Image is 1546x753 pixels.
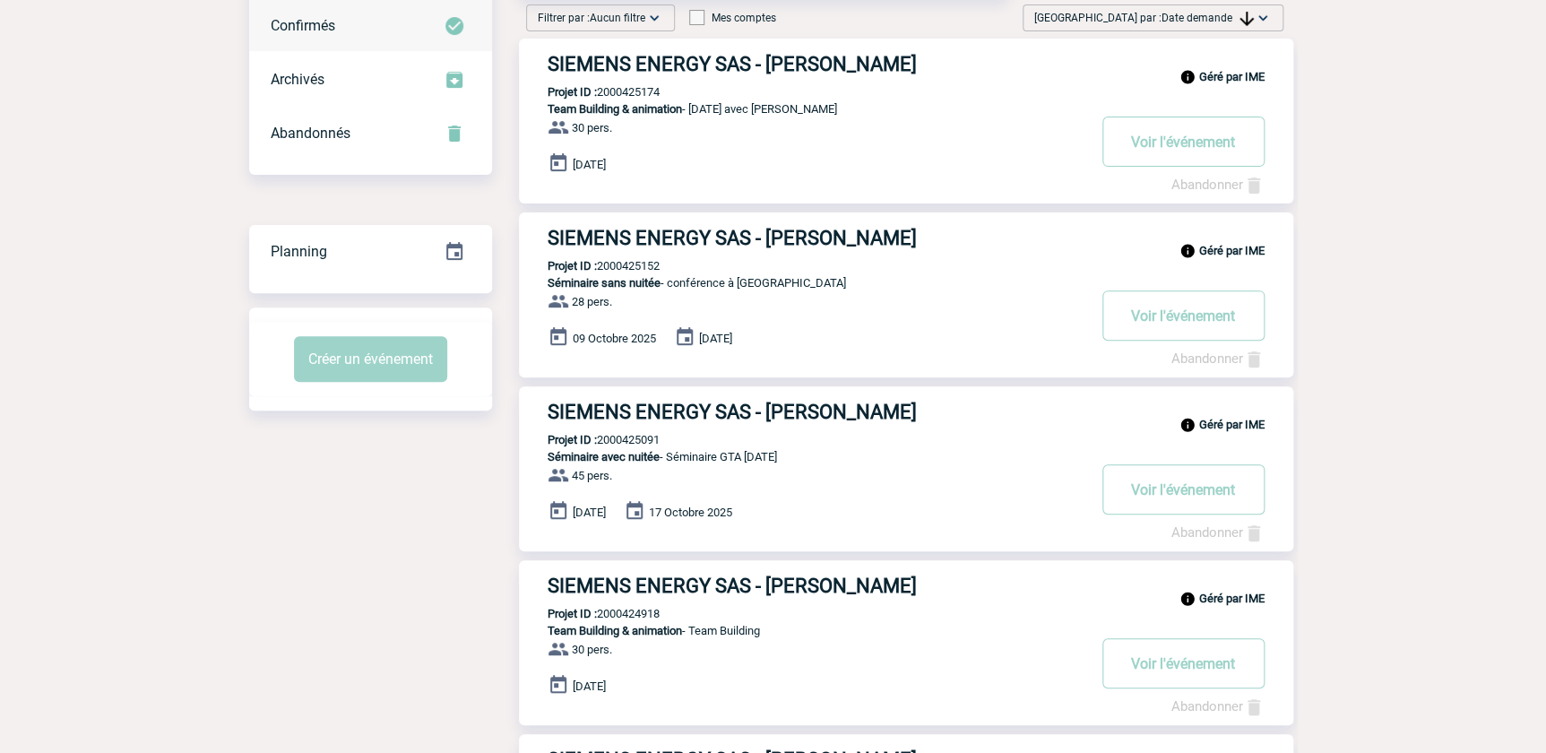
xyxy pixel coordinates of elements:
[573,506,606,519] span: [DATE]
[548,401,1085,423] h3: SIEMENS ENERGY SAS - [PERSON_NAME]
[519,575,1293,597] a: SIEMENS ENERGY SAS - [PERSON_NAME]
[590,12,645,24] span: Aucun filtre
[1034,9,1254,27] span: [GEOGRAPHIC_DATA] par :
[645,9,663,27] img: baseline_expand_more_white_24dp-b.png
[649,506,732,519] span: 17 Octobre 2025
[572,643,612,656] span: 30 pers.
[1102,290,1265,341] button: Voir l'événement
[548,575,1085,597] h3: SIEMENS ENERGY SAS - [PERSON_NAME]
[573,158,606,171] span: [DATE]
[1199,592,1265,605] b: Géré par IME
[1239,12,1254,26] img: arrow_downward.png
[271,71,324,88] span: Archivés
[271,243,327,260] span: Planning
[572,121,612,134] span: 30 pers.
[699,332,732,345] span: [DATE]
[1162,12,1254,24] span: Date demande
[573,679,606,693] span: [DATE]
[1102,464,1265,515] button: Voir l'événement
[271,17,335,34] span: Confirmés
[548,433,597,446] b: Projet ID :
[548,227,1085,249] h3: SIEMENS ENERGY SAS - [PERSON_NAME]
[519,276,1085,290] p: - conférence à [GEOGRAPHIC_DATA]
[519,624,1085,637] p: - Team Building
[538,9,645,27] span: Filtrer par :
[548,624,682,637] span: Team Building & animation
[1199,244,1265,257] b: Géré par IME
[249,107,492,160] div: Retrouvez ici tous vos événements annulés
[1179,243,1196,259] img: info_black_24dp.svg
[548,85,597,99] b: Projet ID :
[1171,698,1265,714] a: Abandonner
[572,295,612,308] span: 28 pers.
[519,85,660,99] p: 2000425174
[548,276,661,290] span: Séminaire sans nuitée
[519,433,660,446] p: 2000425091
[519,607,660,620] p: 2000424918
[1171,177,1265,193] a: Abandonner
[1179,417,1196,433] img: info_black_24dp.svg
[519,102,1085,116] p: - [DATE] avec [PERSON_NAME]
[573,332,656,345] span: 09 Octobre 2025
[548,259,597,273] b: Projet ID :
[548,607,597,620] b: Projet ID :
[548,450,660,463] span: Séminaire avec nuitée
[548,53,1085,75] h3: SIEMENS ENERGY SAS - [PERSON_NAME]
[271,125,350,142] span: Abandonnés
[519,53,1293,75] a: SIEMENS ENERGY SAS - [PERSON_NAME]
[1171,524,1265,541] a: Abandonner
[249,225,492,279] div: Retrouvez ici tous vos événements organisés par date et état d'avancement
[519,259,660,273] p: 2000425152
[1179,69,1196,85] img: info_black_24dp.svg
[548,102,682,116] span: Team Building & animation
[1254,9,1272,27] img: baseline_expand_more_white_24dp-b.png
[249,224,492,277] a: Planning
[1199,418,1265,431] b: Géré par IME
[1102,117,1265,167] button: Voir l'événement
[249,53,492,107] div: Retrouvez ici tous les événements que vous avez décidé d'archiver
[1171,351,1265,367] a: Abandonner
[689,12,776,24] label: Mes comptes
[294,336,447,382] button: Créer un événement
[519,450,1085,463] p: - Séminaire GTA [DATE]
[1102,638,1265,688] button: Voir l'événement
[1179,591,1196,607] img: info_black_24dp.svg
[519,227,1293,249] a: SIEMENS ENERGY SAS - [PERSON_NAME]
[572,469,612,482] span: 45 pers.
[1199,70,1265,83] b: Géré par IME
[519,401,1293,423] a: SIEMENS ENERGY SAS - [PERSON_NAME]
